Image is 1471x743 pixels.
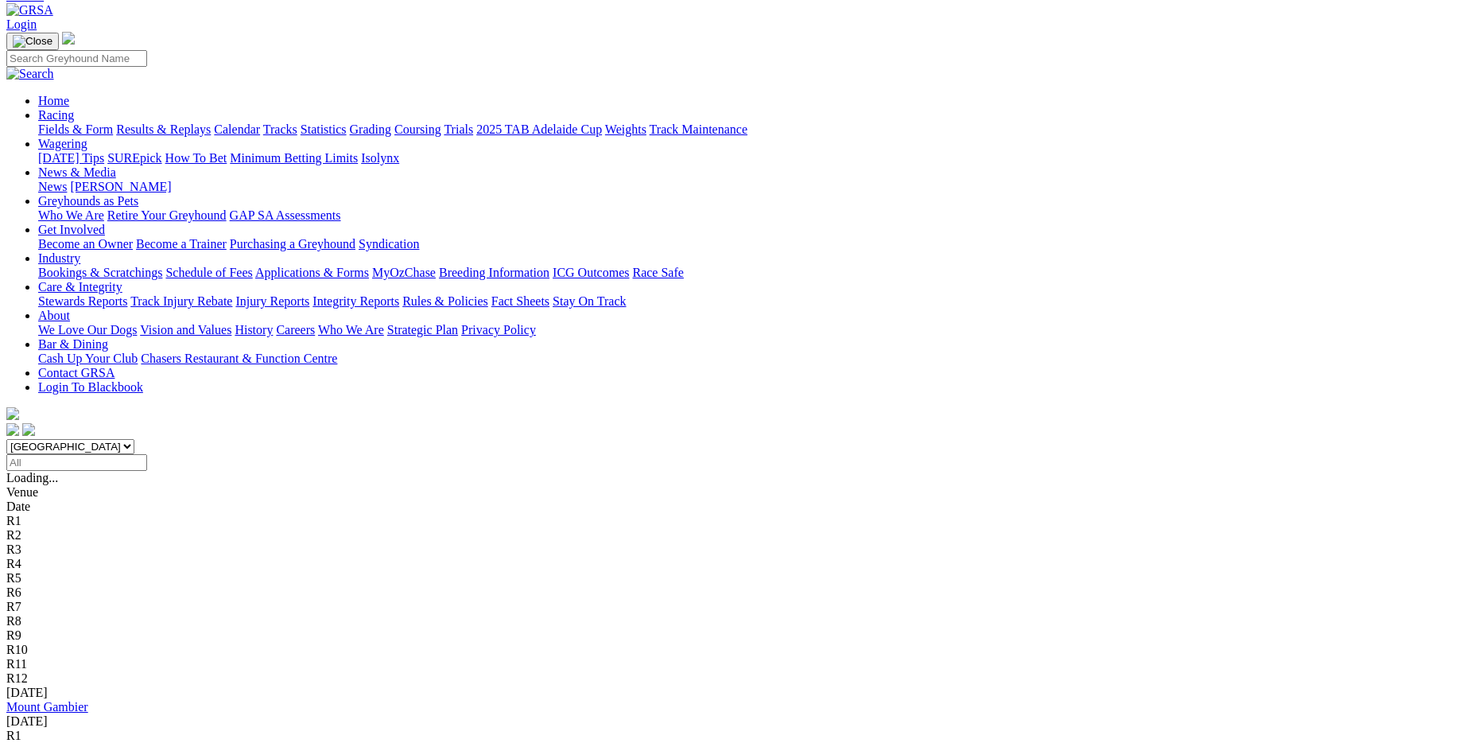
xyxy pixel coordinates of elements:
a: Mount Gambier [6,700,88,714]
div: Greyhounds as Pets [38,208,1465,223]
div: Get Involved [38,237,1465,251]
div: News & Media [38,180,1465,194]
a: Care & Integrity [38,280,122,294]
div: R7 [6,600,1465,614]
div: R9 [6,628,1465,643]
a: Stewards Reports [38,294,127,308]
a: We Love Our Dogs [38,323,137,336]
div: Venue [6,485,1465,500]
div: [DATE] [6,686,1465,700]
a: MyOzChase [372,266,436,279]
a: Track Maintenance [650,123,747,136]
input: Select date [6,454,147,471]
div: R2 [6,528,1465,543]
img: logo-grsa-white.png [62,32,75,45]
a: Injury Reports [235,294,309,308]
div: R11 [6,657,1465,671]
a: Minimum Betting Limits [230,151,358,165]
a: How To Bet [165,151,227,165]
a: Retire Your Greyhound [107,208,227,222]
a: Contact GRSA [38,366,114,379]
div: Racing [38,123,1465,137]
a: Get Involved [38,223,105,236]
a: Become a Trainer [136,237,227,251]
a: Fields & Form [38,123,113,136]
div: R5 [6,571,1465,585]
img: GRSA [6,3,53,18]
a: Weights [605,123,646,136]
a: Cash Up Your Club [38,352,138,365]
a: Careers [276,323,315,336]
a: Chasers Restaurant & Function Centre [141,352,337,365]
a: ICG Outcomes [553,266,629,279]
div: R6 [6,585,1465,600]
a: Login To Blackbook [38,380,143,394]
img: Close [13,35,52,48]
a: SUREpick [107,151,161,165]
div: R10 [6,643,1465,657]
a: Calendar [214,123,260,136]
div: [DATE] [6,714,1465,729]
div: Bar & Dining [38,352,1465,366]
a: Strategic Plan [387,323,458,336]
div: R8 [6,614,1465,628]
a: Isolynx [361,151,399,165]
div: Care & Integrity [38,294,1465,309]
a: Home [38,94,69,107]
div: Date [6,500,1465,514]
a: Rules & Policies [402,294,488,308]
a: About [38,309,70,322]
a: Grading [350,123,391,136]
button: Toggle navigation [6,33,59,50]
a: Stay On Track [553,294,626,308]
a: Coursing [394,123,441,136]
a: Statistics [301,123,347,136]
div: Wagering [38,151,1465,165]
a: [DATE] Tips [38,151,104,165]
a: Fact Sheets [491,294,549,308]
a: News [38,180,67,193]
img: Search [6,67,54,81]
a: 2025 TAB Adelaide Cup [476,123,602,136]
div: About [38,323,1465,337]
a: Breeding Information [439,266,549,279]
a: Trials [444,123,473,136]
img: logo-grsa-white.png [6,407,19,420]
a: Tracks [263,123,297,136]
a: Race Safe [632,266,683,279]
a: Vision and Values [140,323,231,336]
input: Search [6,50,147,67]
a: Applications & Forms [255,266,369,279]
a: Privacy Policy [461,323,536,336]
a: GAP SA Assessments [230,208,341,222]
a: News & Media [38,165,116,179]
a: Industry [38,251,80,265]
a: [PERSON_NAME] [70,180,171,193]
a: Purchasing a Greyhound [230,237,355,251]
img: twitter.svg [22,423,35,436]
a: Greyhounds as Pets [38,194,138,208]
a: Integrity Reports [312,294,399,308]
div: R1 [6,514,1465,528]
a: Syndication [359,237,419,251]
a: Who We Are [38,208,104,222]
a: History [235,323,273,336]
a: Results & Replays [116,123,211,136]
a: Become an Owner [38,237,133,251]
a: Who We Are [318,323,384,336]
div: R3 [6,543,1465,557]
div: R12 [6,671,1465,686]
img: facebook.svg [6,423,19,436]
a: Schedule of Fees [165,266,252,279]
a: Bookings & Scratchings [38,266,162,279]
div: R4 [6,557,1465,571]
div: Industry [38,266,1465,280]
a: Wagering [38,137,87,150]
a: Login [6,18,37,31]
span: Loading... [6,471,58,484]
a: Bar & Dining [38,337,108,351]
a: Track Injury Rebate [130,294,232,308]
a: Racing [38,108,74,122]
div: R1 [6,729,1465,743]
